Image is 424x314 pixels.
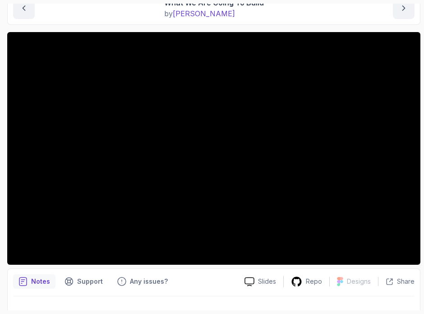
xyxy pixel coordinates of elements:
p: Support [77,277,103,286]
button: Share [378,277,415,286]
p: Slides [258,277,276,286]
a: Slides [237,277,283,286]
p: Any issues? [130,277,168,286]
a: Repo [284,276,329,287]
button: Support button [59,274,108,289]
iframe: 2 - What We Are Going To Build [7,32,420,265]
p: Designs [347,277,371,286]
p: Notes [31,277,50,286]
span: [PERSON_NAME] [173,9,235,18]
p: Share [397,277,415,286]
button: Feedback button [112,274,173,289]
button: notes button [13,274,55,289]
p: by [164,8,264,19]
p: Repo [306,277,322,286]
